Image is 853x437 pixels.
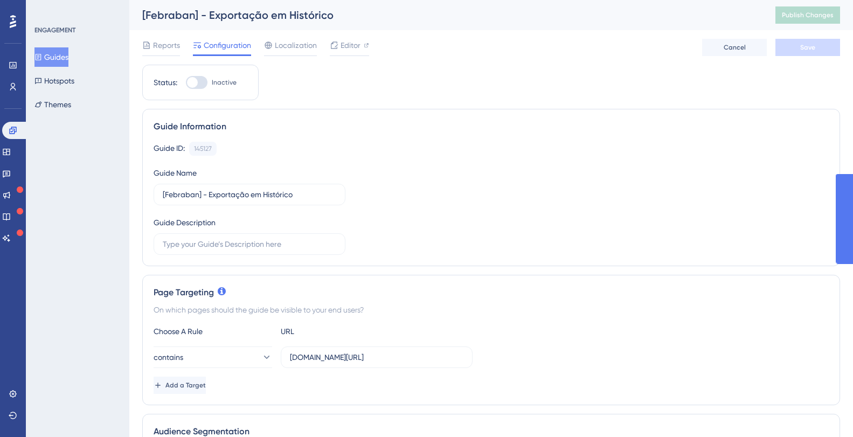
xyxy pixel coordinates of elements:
[782,11,834,19] span: Publish Changes
[204,39,251,52] span: Configuration
[154,76,177,89] div: Status:
[34,26,75,34] div: ENGAGEMENT
[154,142,185,156] div: Guide ID:
[154,346,272,368] button: contains
[154,167,197,179] div: Guide Name
[808,394,840,427] iframe: UserGuiding AI Assistant Launcher
[290,351,463,363] input: yourwebsite.com/path
[154,216,216,229] div: Guide Description
[275,39,317,52] span: Localization
[724,43,746,52] span: Cancel
[702,39,767,56] button: Cancel
[194,144,212,153] div: 145127
[142,8,748,23] div: [Febraban] - Exportação em Histórico
[34,95,71,114] button: Themes
[34,71,74,91] button: Hotspots
[154,351,183,364] span: contains
[154,303,829,316] div: On which pages should the guide be visible to your end users?
[154,377,206,394] button: Add a Target
[775,6,840,24] button: Publish Changes
[212,78,237,87] span: Inactive
[34,47,68,67] button: Guides
[154,120,829,133] div: Guide Information
[154,325,272,338] div: Choose A Rule
[800,43,815,52] span: Save
[165,381,206,390] span: Add a Target
[341,39,360,52] span: Editor
[153,39,180,52] span: Reports
[154,286,829,299] div: Page Targeting
[163,238,336,250] input: Type your Guide’s Description here
[281,325,399,338] div: URL
[163,189,336,200] input: Type your Guide’s Name here
[775,39,840,56] button: Save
